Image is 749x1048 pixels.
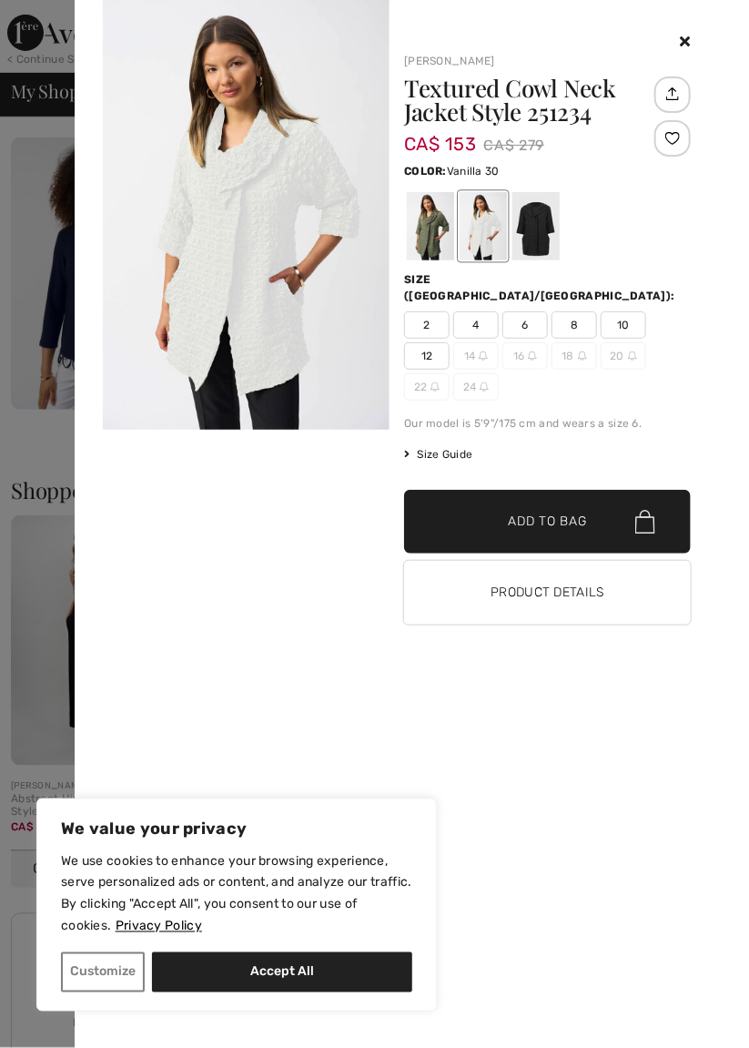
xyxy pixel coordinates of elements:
span: 14 [453,342,499,370]
img: ring-m.svg [430,382,440,392]
span: Vanilla 30 [447,165,500,178]
span: 18 [552,342,597,370]
div: Size ([GEOGRAPHIC_DATA]/[GEOGRAPHIC_DATA]): [404,271,691,304]
span: CA$ 279 [484,132,545,159]
span: 4 [453,311,499,339]
span: Add to Bag [509,513,587,532]
div: Our model is 5'9"/175 cm and wears a size 6. [404,415,691,432]
img: Share [657,78,687,109]
div: Black [512,192,560,260]
img: ring-m.svg [528,351,537,361]
span: 2 [404,311,450,339]
span: 8 [552,311,597,339]
button: Customize [61,952,145,992]
img: Bag.svg [635,510,655,534]
a: [PERSON_NAME] [404,55,495,67]
span: 20 [601,342,646,370]
span: 24 [453,373,499,401]
button: Add to Bag [404,490,691,554]
span: 16 [502,342,548,370]
span: 12 [404,342,450,370]
div: Vanilla 30 [460,192,507,260]
span: 1 new [36,13,85,29]
span: 22 [404,373,450,401]
a: Privacy Policy [115,918,203,935]
img: ring-m.svg [578,351,587,361]
p: We value your privacy [61,818,412,839]
span: Size Guide [404,446,472,463]
p: We use cookies to enhance your browsing experience, serve personalized ads or content, and analyz... [61,850,412,938]
div: We value your privacy [36,799,437,1012]
img: ring-m.svg [628,351,637,361]
button: Accept All [152,952,412,992]
img: ring-m.svg [479,351,488,361]
h1: Textured Cowl Neck Jacket Style 251234 [404,76,667,124]
img: ring-m.svg [480,382,489,392]
span: CA$ 153 [404,115,476,155]
span: 10 [601,311,646,339]
span: 6 [502,311,548,339]
div: Cactus [407,192,454,260]
span: Color: [404,165,447,178]
button: Product Details [404,561,691,625]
